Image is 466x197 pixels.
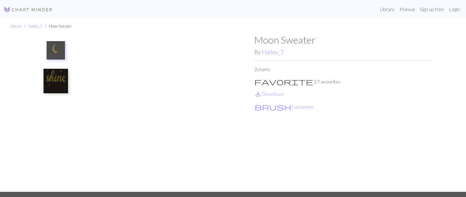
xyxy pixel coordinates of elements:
[262,48,284,56] a: Halley_T
[254,78,313,85] i: Favourite
[4,6,53,13] img: Logo
[254,103,314,111] button: CustomiseCustomise
[254,66,432,73] p: 2 charts
[377,3,397,15] a: Library
[254,48,432,56] h2: By
[255,103,291,110] i: Customise
[254,77,313,86] span: favorite
[254,90,262,98] span: save_alt
[254,78,432,85] p: 2 Favourites
[42,23,72,29] li: Moon Sweater
[254,91,283,97] a: DownloadDownload
[417,3,446,15] a: Sign up free
[10,24,22,29] a: Library
[255,102,291,111] span: brush
[254,90,262,98] i: Download
[47,41,65,60] img: Stary night
[28,24,42,29] a: Halley_T
[254,34,432,46] h1: Moon Sweater
[446,3,462,15] a: Login
[77,34,254,192] img: Stary night
[397,3,417,15] a: Manual
[44,69,68,93] img: SHINE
